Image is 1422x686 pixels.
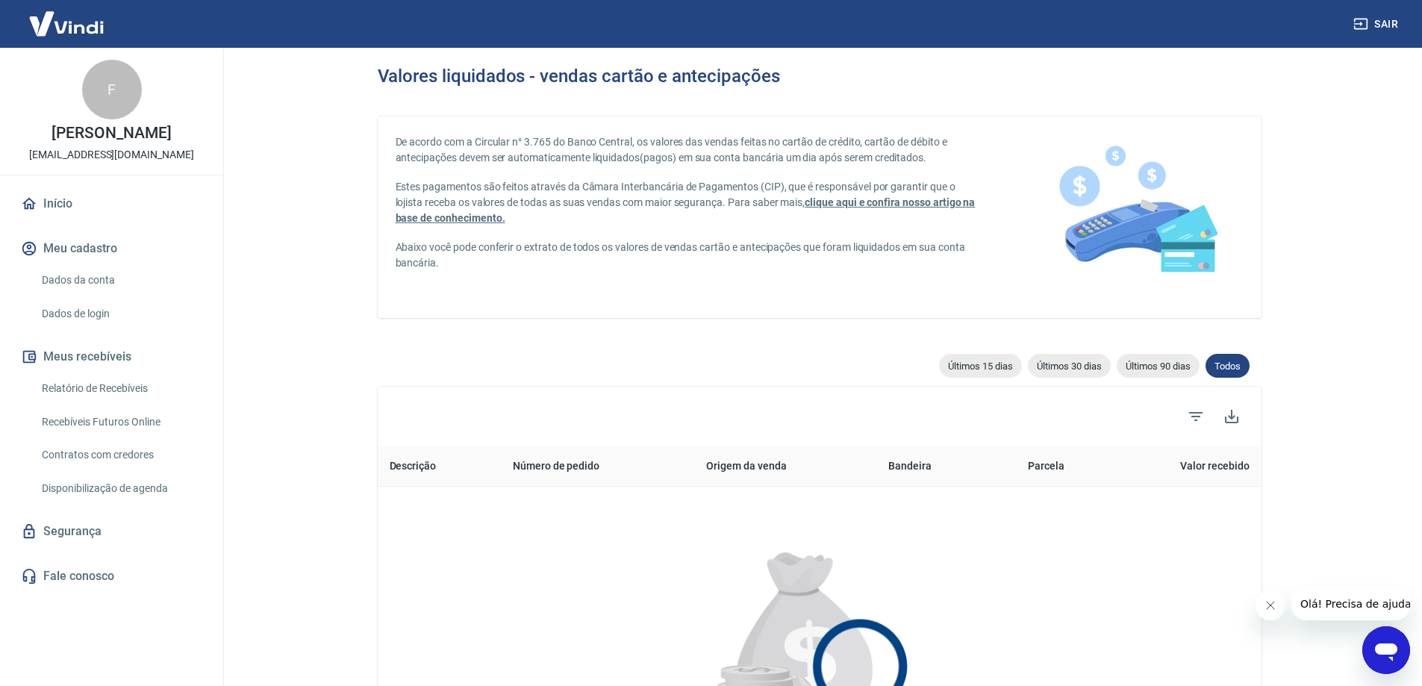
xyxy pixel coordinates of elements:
button: Sair [1350,10,1404,38]
p: De acordo com a Circular n° 3.765 do Banco Central, os valores das vendas feitas no cartão de cré... [396,134,979,166]
span: Todos [1206,361,1250,372]
p: Estes pagamentos são feitos através da Câmara Interbancária de Pagamentos (CIP), que é responsáve... [396,179,979,226]
a: Segurança [18,515,205,548]
span: Filtros [1178,399,1214,434]
h3: Valores liquidados - vendas cartão e antecipações [378,66,780,87]
button: Baixar listagem [1214,399,1250,434]
iframe: Fechar mensagem [1256,590,1285,620]
button: Meus recebíveis [18,340,205,373]
iframe: Botão para abrir a janela de mensagens [1362,626,1410,674]
div: Últimos 30 dias [1028,354,1111,378]
a: Dados de login [36,299,205,329]
th: Número de pedido [501,446,694,487]
span: Últimos 90 dias [1117,361,1200,372]
th: Parcela [994,446,1099,487]
th: Valor recebido [1099,446,1262,487]
a: Fale conosco [18,560,205,593]
th: Origem da venda [694,446,876,487]
span: Últimos 15 dias [939,361,1022,372]
span: Últimos 30 dias [1028,361,1111,372]
iframe: Mensagem da empresa [1291,587,1410,620]
p: [EMAIL_ADDRESS][DOMAIN_NAME] [29,147,194,163]
a: Dados da conta [36,265,205,296]
div: Últimos 90 dias [1117,354,1200,378]
img: Vindi [18,1,115,46]
th: Descrição [378,446,501,487]
a: Relatório de Recebíveis [36,373,205,404]
button: Meu cadastro [18,232,205,265]
p: Abaixo você pode conferir o extrato de todos os valores de vendas cartão e antecipações que foram... [396,240,979,271]
a: Início [18,187,205,220]
span: Olá! Precisa de ajuda? [9,10,125,22]
img: card-liquidations.916113cab14af1f97834.png [1036,116,1238,318]
div: F [82,60,142,119]
a: Recebíveis Futuros Online [36,407,205,437]
th: Bandeira [876,446,994,487]
div: Todos [1206,354,1250,378]
a: Disponibilização de agenda [36,473,205,504]
p: [PERSON_NAME] [52,125,171,141]
div: Últimos 15 dias [939,354,1022,378]
a: Contratos com credores [36,440,205,470]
